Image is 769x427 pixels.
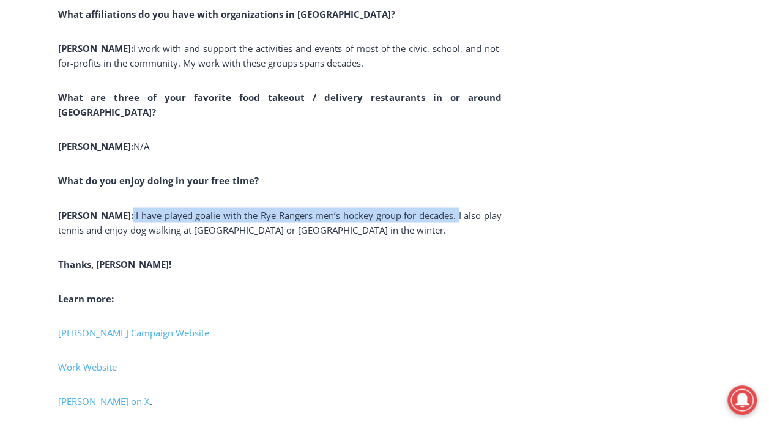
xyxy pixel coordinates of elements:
p: N/A [58,139,502,154]
strong: [PERSON_NAME]: [58,140,133,152]
strong: What are three of your favorite food takeout / delivery restaurants in or around [GEOGRAPHIC_DATA]? [58,91,502,118]
p: . [58,393,502,408]
strong: Thanks, [PERSON_NAME]! [58,258,171,270]
strong: Learn more: [58,292,114,304]
strong: [PERSON_NAME]: [58,209,133,221]
a: [PERSON_NAME] on X [58,395,150,407]
span: Intern @ [DOMAIN_NAME] [320,122,567,149]
a: [PERSON_NAME] Campaign Website [58,326,209,338]
a: Work Website [58,360,117,373]
strong: What do you enjoy doing in your free time? [58,174,259,187]
div: "[PERSON_NAME] and I covered the [DATE] Parade, which was a really eye opening experience as I ha... [309,1,578,119]
strong: [PERSON_NAME]: [58,42,133,54]
span: I have played goalie with the Rye Rangers men’s hockey group for decades. I also play tennis and ... [58,209,502,236]
strong: What affiliations do you have with organizations in [GEOGRAPHIC_DATA]? [58,8,395,20]
a: Intern @ [DOMAIN_NAME] [294,119,593,152]
span: I work with and support the activities and events of most of the civic, school, and not-for-profi... [58,42,502,69]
